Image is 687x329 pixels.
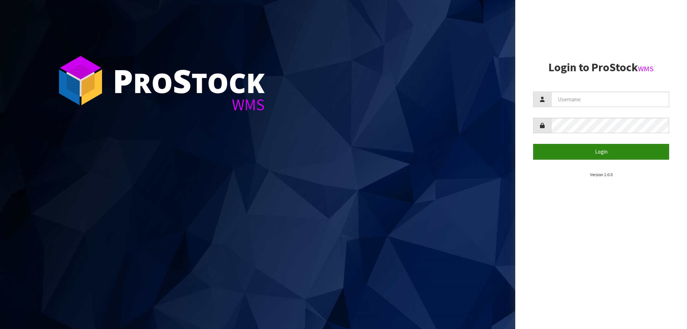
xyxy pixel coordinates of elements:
[533,61,669,74] h2: Login to ProStock
[590,172,613,177] small: Version 1.0.0
[113,97,265,113] div: WMS
[173,59,191,102] span: S
[113,59,133,102] span: P
[54,54,107,107] img: ProStock Cube
[551,92,669,107] input: Username
[638,64,654,73] small: WMS
[533,144,669,159] button: Login
[113,64,265,97] div: ro tock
